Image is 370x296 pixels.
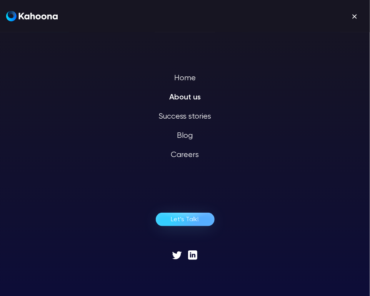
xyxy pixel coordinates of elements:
a: About us [162,90,208,105]
img: close icon [350,12,359,21]
a: Home [167,71,203,86]
div: menu [345,7,364,25]
img: Kahoona logo white [6,11,58,21]
a: Careers [163,147,207,163]
a: home [6,11,58,22]
a: Blog [170,128,201,144]
a: Success stories [151,109,219,124]
a: Let’s Talk! [156,213,215,226]
div: Let’s Talk! [171,213,199,226]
